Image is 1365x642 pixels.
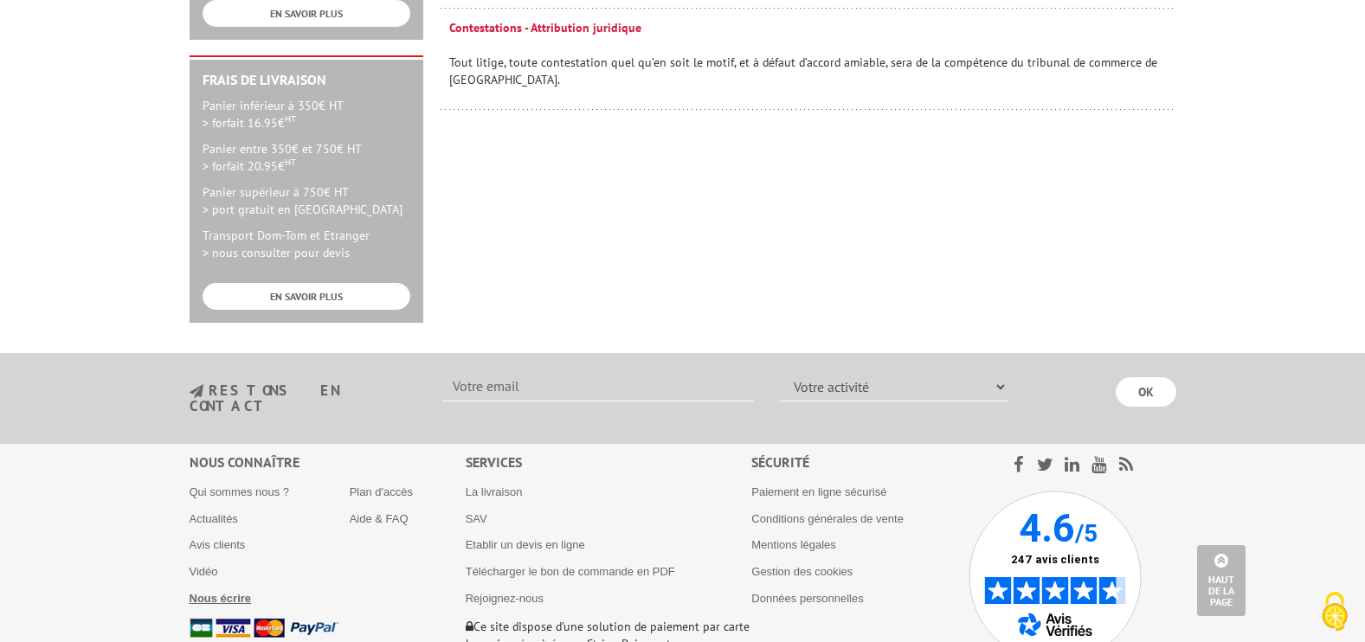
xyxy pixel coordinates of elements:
a: Conditions générales de vente [751,512,904,525]
sup: HT [285,156,296,168]
a: Avis clients [190,538,246,551]
a: Actualités [190,512,238,525]
input: OK [1116,377,1176,407]
a: Données personnelles [751,592,863,605]
a: Haut de la page [1197,545,1246,616]
a: Qui sommes nous ? [190,485,290,498]
sup: HT [285,112,296,125]
span: > port gratuit en [GEOGRAPHIC_DATA] [203,202,402,217]
a: SAV [466,512,487,525]
a: Gestion des cookies [751,565,853,578]
a: Etablir un devis en ligne [466,538,585,551]
span: > nous consulter pour devis [203,245,350,260]
input: Votre email [442,372,754,401]
strong: Contestations - Attribution juridique [449,20,641,35]
p: Tout litige, toute contestation quel qu’en soit le motif, et à défaut d’accord amiable, sera de l... [449,54,1176,88]
div: Nous connaître [190,453,466,472]
h2: Frais de Livraison [203,73,410,88]
a: Vidéo [190,565,218,578]
p: Panier entre 350€ et 750€ HT [203,140,410,175]
a: Nous écrire [190,592,252,605]
h3: restons en contact [190,383,417,414]
a: Aide & FAQ [350,512,409,525]
span: > forfait 20.95€ [203,158,296,174]
p: Panier supérieur à 750€ HT [203,183,410,218]
a: Plan d'accès [350,485,413,498]
img: Cookies (fenêtre modale) [1313,590,1356,633]
p: Panier inférieur à 350€ HT [203,97,410,132]
a: EN SAVOIR PLUS [203,283,410,310]
a: Télécharger le bon de commande en PDF [466,565,675,578]
a: La livraison [466,485,523,498]
div: Sécurité [751,453,969,472]
img: newsletter.jpg [190,384,203,399]
a: Rejoignez-nous [466,592,544,605]
div: Services [466,453,752,472]
span: > forfait 16.95€ [203,115,296,131]
p: Transport Dom-Tom et Etranger [203,227,410,261]
a: Paiement en ligne sécurisé [751,485,886,498]
button: Cookies (fenêtre modale) [1304,583,1365,642]
a: Mentions légales [751,538,836,551]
